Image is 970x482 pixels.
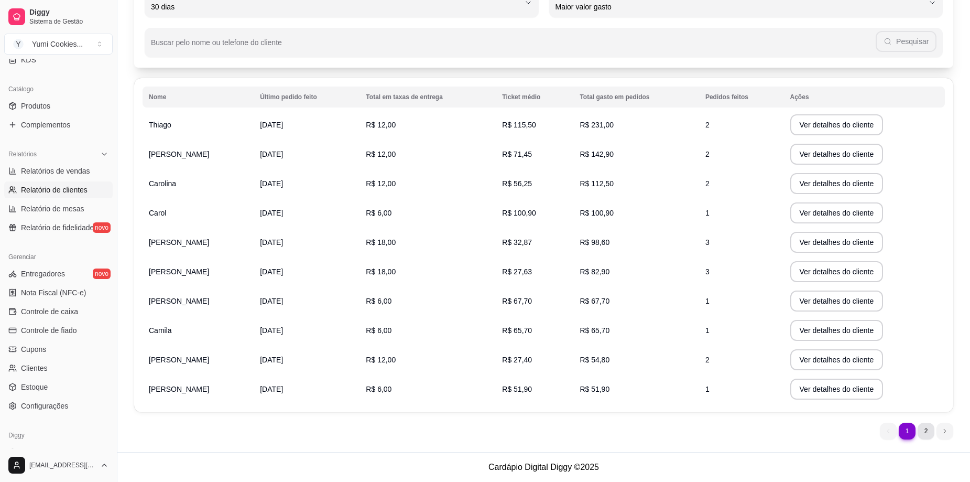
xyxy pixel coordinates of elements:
a: KDS [4,51,113,68]
span: R$ 51,90 [502,385,532,393]
span: R$ 32,87 [502,238,532,247]
a: Relatório de fidelidadenovo [4,219,113,236]
span: R$ 51,90 [580,385,609,393]
span: Relatório de mesas [21,203,84,214]
span: R$ 65,70 [580,326,609,335]
span: [PERSON_NAME] [149,356,209,364]
span: [DATE] [260,179,283,188]
span: Relatórios [8,150,37,158]
button: Ver detalhes do cliente [790,349,884,370]
th: Ticket médio [496,87,573,108]
span: KDS [21,55,36,65]
span: R$ 27,63 [502,267,532,276]
span: Produtos [21,101,50,111]
span: [PERSON_NAME] [149,150,209,158]
span: R$ 18,00 [366,238,396,247]
span: [DATE] [260,267,283,276]
span: R$ 115,50 [502,121,536,129]
span: R$ 82,90 [580,267,609,276]
button: Ver detalhes do cliente [790,202,884,223]
a: Planos [4,444,113,460]
span: 1 [705,326,710,335]
li: next page button [936,423,953,440]
span: 2 [705,150,710,158]
a: Entregadoresnovo [4,265,113,282]
button: Ver detalhes do cliente [790,232,884,253]
span: 2 [705,121,710,129]
span: 2 [705,179,710,188]
span: Carolina [149,179,176,188]
button: Ver detalhes do cliente [790,320,884,341]
span: Controle de caixa [21,306,78,317]
a: DiggySistema de Gestão [4,4,113,29]
span: R$ 142,90 [580,150,614,158]
a: Configurações [4,398,113,414]
span: 3 [705,267,710,276]
span: Controle de fiado [21,325,77,336]
a: Complementos [4,116,113,133]
span: [DATE] [260,297,283,305]
button: Ver detalhes do cliente [790,379,884,400]
nav: pagination navigation [875,417,958,445]
span: R$ 67,70 [502,297,532,305]
button: Select a team [4,34,113,55]
span: R$ 56,25 [502,179,532,188]
span: Y [13,39,24,49]
th: Nome [143,87,254,108]
span: Relatório de clientes [21,185,88,195]
span: Planos [21,447,43,457]
span: Carol [149,209,166,217]
span: R$ 12,00 [366,179,396,188]
a: Relatório de mesas [4,200,113,217]
span: 1 [705,209,710,217]
a: Relatório de clientes [4,181,113,198]
span: R$ 112,50 [580,179,614,188]
span: 2 [705,356,710,364]
span: [PERSON_NAME] [149,297,209,305]
span: R$ 98,60 [580,238,609,247]
a: Estoque [4,379,113,395]
span: [DATE] [260,385,283,393]
span: [PERSON_NAME] [149,385,209,393]
span: R$ 12,00 [366,356,396,364]
span: R$ 54,80 [580,356,609,364]
li: pagination item 1 active [899,423,915,440]
span: [DATE] [260,121,283,129]
span: Cupons [21,344,46,355]
span: 1 [705,385,710,393]
button: Ver detalhes do cliente [790,144,884,165]
span: R$ 231,00 [580,121,614,129]
button: Ver detalhes do cliente [790,173,884,194]
span: [DATE] [260,356,283,364]
span: R$ 27,40 [502,356,532,364]
button: Ver detalhes do cliente [790,291,884,312]
span: 3 [705,238,710,247]
span: R$ 6,00 [366,385,391,393]
span: R$ 65,70 [502,326,532,335]
span: Clientes [21,363,48,373]
span: Complementos [21,120,70,130]
a: Controle de fiado [4,322,113,339]
span: R$ 6,00 [366,209,391,217]
span: R$ 6,00 [366,326,391,335]
span: [DATE] [260,326,283,335]
div: Yumi Cookies ... [32,39,83,49]
a: Nota Fiscal (NFC-e) [4,284,113,301]
span: R$ 100,90 [580,209,614,217]
th: Pedidos feitos [699,87,784,108]
span: R$ 12,00 [366,121,396,129]
span: Nota Fiscal (NFC-e) [21,287,86,298]
span: [DATE] [260,238,283,247]
th: Total gasto em pedidos [573,87,699,108]
span: Sistema de Gestão [29,17,108,26]
a: Produtos [4,98,113,114]
span: Thiago [149,121,171,129]
footer: Cardápio Digital Diggy © 2025 [117,452,970,482]
span: [DATE] [260,150,283,158]
span: R$ 6,00 [366,297,391,305]
span: Diggy [29,8,108,17]
a: Relatórios de vendas [4,163,113,179]
span: R$ 100,90 [502,209,536,217]
span: Configurações [21,401,68,411]
div: Diggy [4,427,113,444]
